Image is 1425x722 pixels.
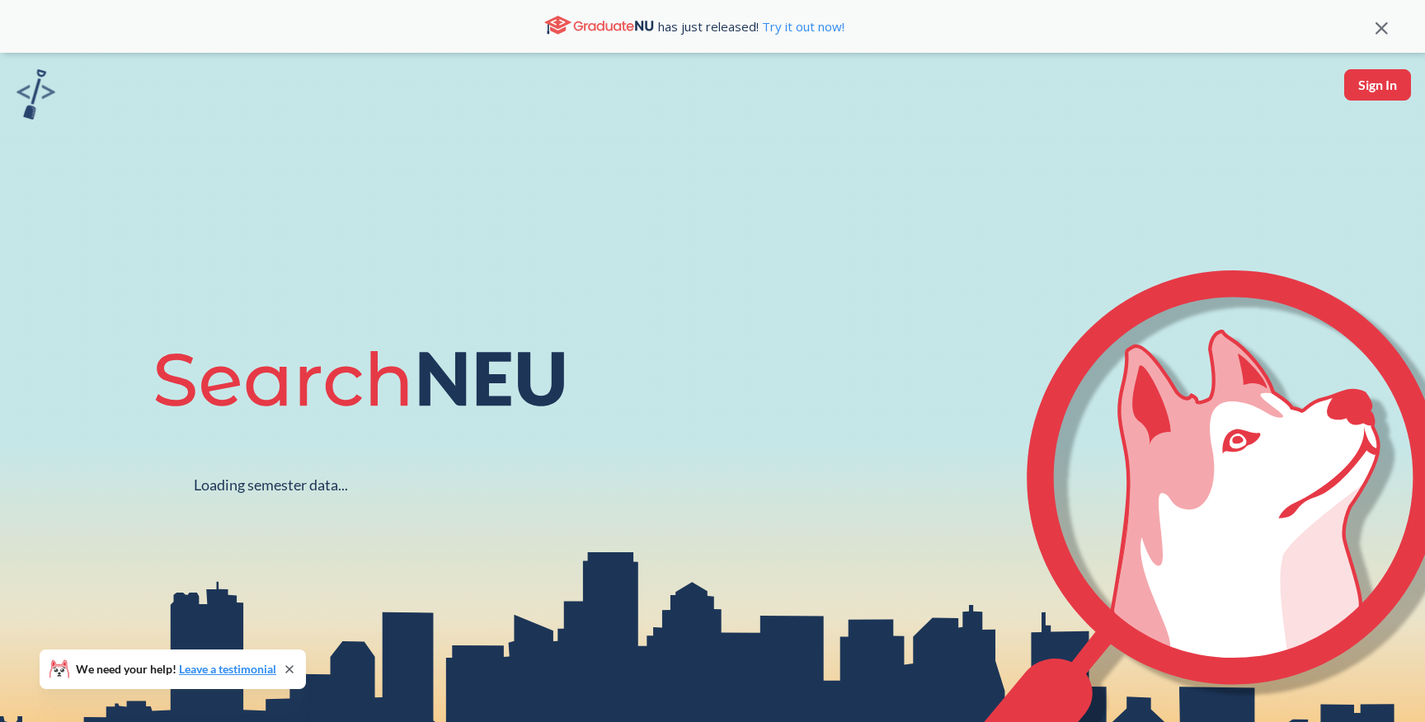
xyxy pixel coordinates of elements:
[759,18,844,35] a: Try it out now!
[1344,69,1411,101] button: Sign In
[658,17,844,35] span: has just released!
[76,663,276,675] span: We need your help!
[16,69,55,120] img: sandbox logo
[16,69,55,124] a: sandbox logo
[194,476,348,495] div: Loading semester data...
[179,662,276,676] a: Leave a testimonial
